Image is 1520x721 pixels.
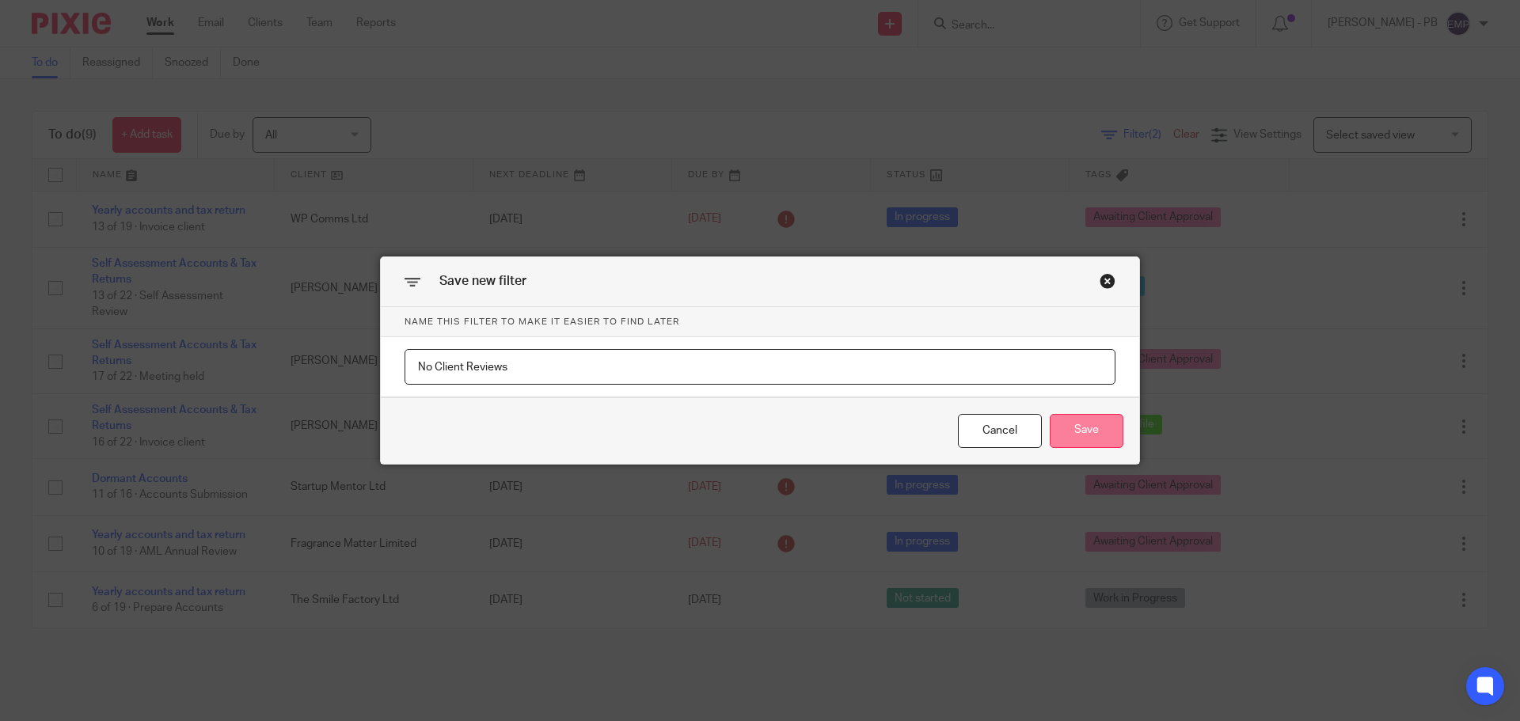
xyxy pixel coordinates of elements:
[381,307,1139,337] p: Name this filter to make it easier to find later
[1100,273,1115,289] div: Close this dialog window
[958,414,1042,448] div: Close this dialog window
[439,275,526,288] span: Save new filter
[405,349,1115,385] input: Filter name
[1050,414,1123,448] button: Save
